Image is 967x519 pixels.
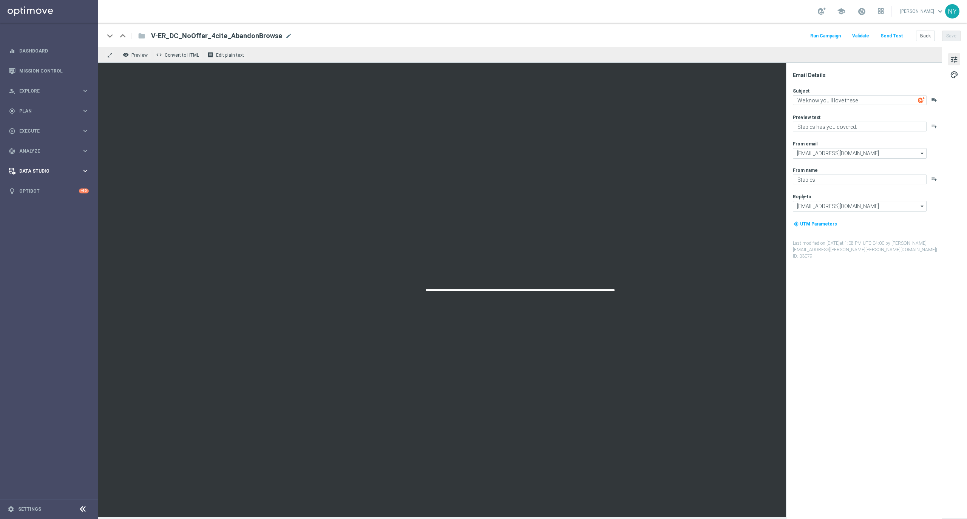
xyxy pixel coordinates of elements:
[131,53,148,58] span: Preview
[899,6,945,17] a: [PERSON_NAME]keyboard_arrow_down
[9,148,15,154] i: track_changes
[837,7,845,15] span: school
[8,506,14,513] i: settings
[931,176,937,182] button: playlist_add
[9,128,15,134] i: play_circle_outline
[19,169,82,173] span: Data Studio
[793,148,927,159] input: Select
[948,53,960,65] button: tune
[9,168,82,175] div: Data Studio
[9,41,89,61] div: Dashboard
[948,68,960,80] button: palette
[793,88,809,94] label: Subject
[216,53,244,58] span: Edit plain text
[19,109,82,113] span: Plan
[82,107,89,114] i: keyboard_arrow_right
[165,53,199,58] span: Convert to HTML
[919,148,926,158] i: arrow_drop_down
[121,50,151,60] button: remove_red_eye Preview
[793,114,820,120] label: Preview text
[793,72,941,79] div: Email Details
[9,181,89,201] div: Optibot
[8,148,89,154] button: track_changes Analyze keyboard_arrow_right
[19,181,79,201] a: Optibot
[793,201,927,212] input: Select
[793,240,941,259] label: Last modified on [DATE] at 1:08 PM UTC-04:00 by [PERSON_NAME][EMAIL_ADDRESS][PERSON_NAME][PERSON_...
[852,33,869,39] span: Validate
[918,97,925,103] img: optiGenie.svg
[156,52,162,58] span: code
[82,127,89,134] i: keyboard_arrow_right
[82,167,89,175] i: keyboard_arrow_right
[123,52,129,58] i: remove_red_eye
[9,108,15,114] i: gps_fixed
[851,31,870,41] button: Validate
[18,507,41,511] a: Settings
[931,123,937,129] button: playlist_add
[931,97,937,103] button: playlist_add
[793,220,838,228] button: my_location UTM Parameters
[936,7,944,15] span: keyboard_arrow_down
[8,128,89,134] button: play_circle_outline Execute keyboard_arrow_right
[285,32,292,39] span: mode_edit
[154,50,202,60] button: code Convert to HTML
[942,31,961,41] button: Save
[919,201,926,211] i: arrow_drop_down
[19,89,82,93] span: Explore
[8,188,89,194] button: lightbulb Optibot +10
[793,194,811,200] label: Reply-to
[82,147,89,154] i: keyboard_arrow_right
[205,50,247,60] button: receipt Edit plain text
[794,221,799,227] i: my_location
[19,61,89,81] a: Mission Control
[8,168,89,174] button: Data Studio keyboard_arrow_right
[9,108,82,114] div: Plan
[8,88,89,94] button: person_search Explore keyboard_arrow_right
[9,148,82,154] div: Analyze
[793,167,818,173] label: From name
[793,141,817,147] label: From email
[879,31,904,41] button: Send Test
[800,221,837,227] span: UTM Parameters
[9,48,15,54] i: equalizer
[809,31,842,41] button: Run Campaign
[950,70,958,80] span: palette
[945,4,959,19] div: NY
[207,52,213,58] i: receipt
[82,87,89,94] i: keyboard_arrow_right
[9,88,82,94] div: Explore
[916,31,935,41] button: Back
[8,48,89,54] button: equalizer Dashboard
[8,108,89,114] button: gps_fixed Plan keyboard_arrow_right
[19,41,89,61] a: Dashboard
[9,61,89,81] div: Mission Control
[151,31,282,40] span: V-ER_DC_NoOffer_4cite_AbandonBrowse
[19,129,82,133] span: Execute
[9,88,15,94] i: person_search
[8,68,89,74] button: Mission Control
[9,128,82,134] div: Execute
[950,55,958,65] span: tune
[9,188,15,195] i: lightbulb
[79,188,89,193] div: +10
[19,149,82,153] span: Analyze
